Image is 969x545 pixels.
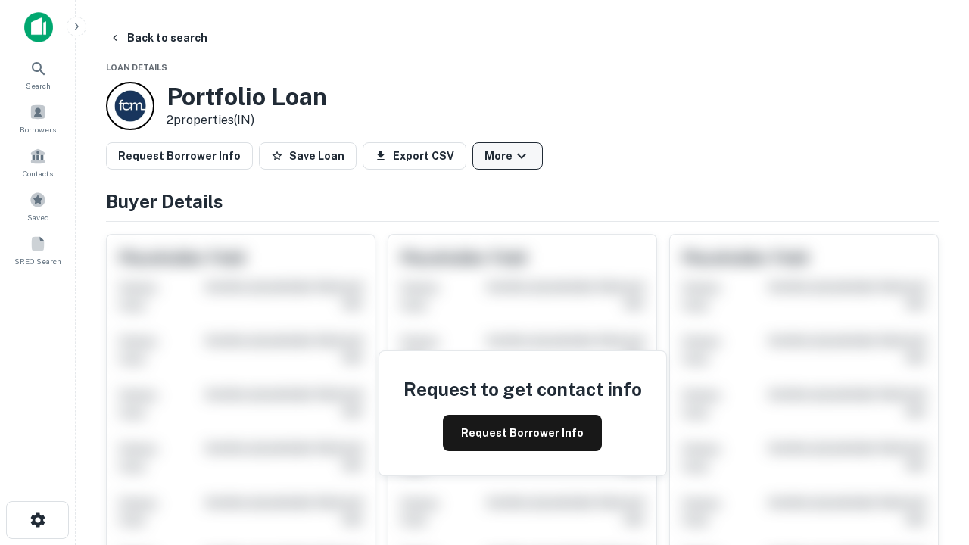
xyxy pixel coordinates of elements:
[14,255,61,267] span: SREO Search
[403,375,642,403] h4: Request to get contact info
[5,185,71,226] a: Saved
[103,24,213,51] button: Back to search
[26,79,51,92] span: Search
[259,142,357,170] button: Save Loan
[23,167,53,179] span: Contacts
[24,12,53,42] img: capitalize-icon.png
[5,98,71,139] a: Borrowers
[472,142,543,170] button: More
[106,142,253,170] button: Request Borrower Info
[27,211,49,223] span: Saved
[167,111,327,129] p: 2 properties (IN)
[167,83,327,111] h3: Portfolio Loan
[20,123,56,135] span: Borrowers
[5,229,71,270] a: SREO Search
[363,142,466,170] button: Export CSV
[5,142,71,182] a: Contacts
[106,63,167,72] span: Loan Details
[893,375,969,448] iframe: Chat Widget
[106,188,939,215] h4: Buyer Details
[443,415,602,451] button: Request Borrower Info
[5,54,71,95] a: Search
